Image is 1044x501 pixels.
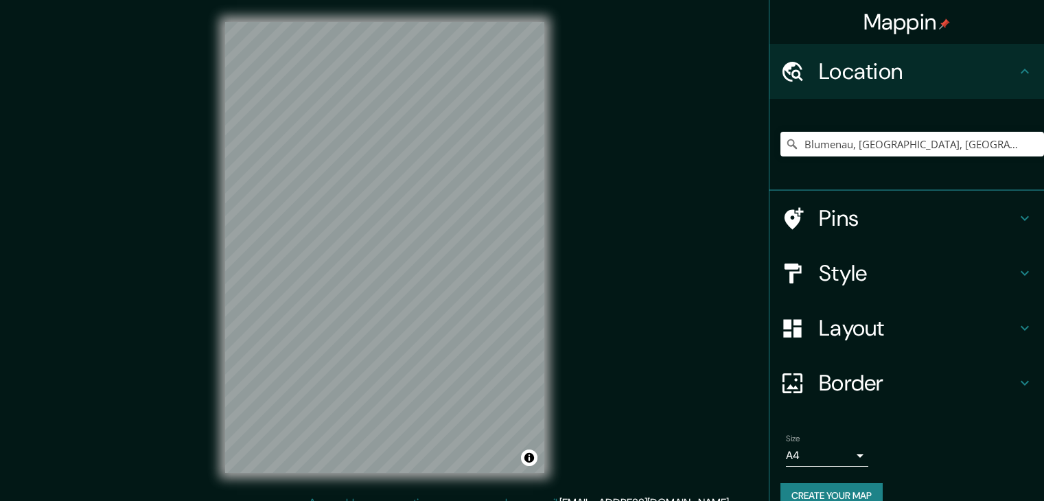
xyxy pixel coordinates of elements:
[769,301,1044,356] div: Layout
[769,246,1044,301] div: Style
[819,259,1017,287] h4: Style
[769,356,1044,410] div: Border
[819,369,1017,397] h4: Border
[819,58,1017,85] h4: Location
[786,445,868,467] div: A4
[769,191,1044,246] div: Pins
[521,450,537,466] button: Toggle attribution
[769,44,1044,99] div: Location
[786,433,800,445] label: Size
[819,314,1017,342] h4: Layout
[939,19,950,30] img: pin-icon.png
[225,22,544,473] canvas: Map
[863,8,951,36] h4: Mappin
[819,205,1017,232] h4: Pins
[780,132,1044,156] input: Pick your city or area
